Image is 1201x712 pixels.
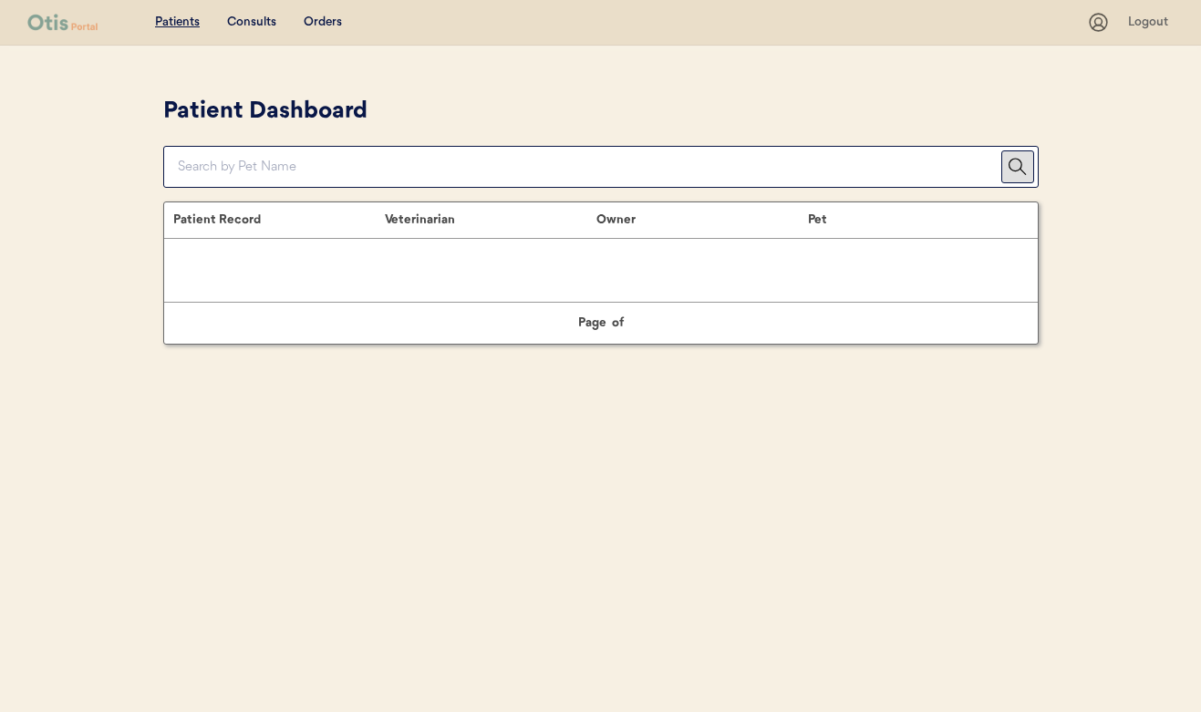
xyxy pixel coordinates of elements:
div: Veterinarian [385,212,596,227]
input: Search by Pet Name [178,147,1001,187]
div: Owner [596,212,808,227]
div: Page of [510,313,692,334]
img: Group%201%20%281%29.svg [1009,158,1027,176]
div: Logout [1128,14,1174,32]
div: Patient Record [173,212,385,227]
div: Pet [808,212,1020,227]
u: Patients [155,15,200,28]
div: Patient Dashboard [163,95,1039,129]
div: Consults [227,14,276,32]
div: Orders [304,14,342,32]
